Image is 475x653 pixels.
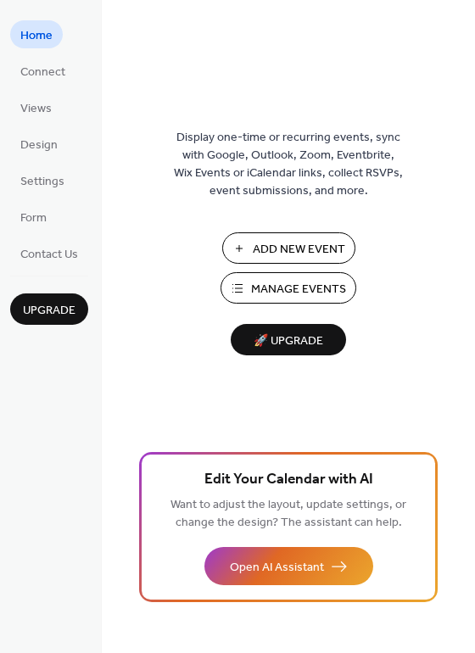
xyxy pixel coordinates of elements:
[170,494,406,534] span: Want to adjust the layout, update settings, or change the design? The assistant can help.
[10,239,88,267] a: Contact Us
[20,246,78,264] span: Contact Us
[204,468,373,492] span: Edit Your Calendar with AI
[204,547,373,585] button: Open AI Assistant
[20,64,65,81] span: Connect
[241,330,336,353] span: 🚀 Upgrade
[20,100,52,118] span: Views
[10,166,75,194] a: Settings
[20,27,53,45] span: Home
[20,209,47,227] span: Form
[253,241,345,259] span: Add New Event
[20,137,58,154] span: Design
[10,203,57,231] a: Form
[10,130,68,158] a: Design
[251,281,346,299] span: Manage Events
[230,559,324,577] span: Open AI Assistant
[231,324,346,355] button: 🚀 Upgrade
[222,232,355,264] button: Add New Event
[10,20,63,48] a: Home
[221,272,356,304] button: Manage Events
[20,173,64,191] span: Settings
[23,302,75,320] span: Upgrade
[174,129,403,200] span: Display one-time or recurring events, sync with Google, Outlook, Zoom, Eventbrite, Wix Events or ...
[10,93,62,121] a: Views
[10,293,88,325] button: Upgrade
[10,57,75,85] a: Connect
